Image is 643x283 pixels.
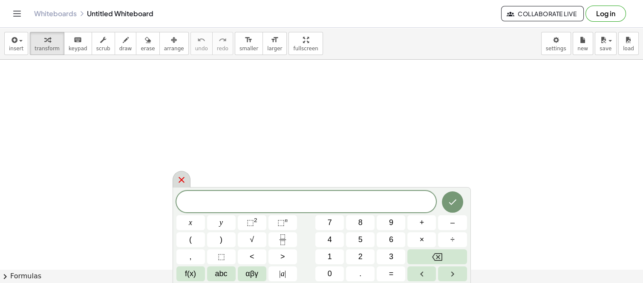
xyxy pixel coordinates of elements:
[508,10,577,17] span: Collaborate Live
[420,234,424,245] span: ×
[346,215,375,230] button: 8
[218,251,225,263] span: ⬚
[268,266,297,281] button: Absolute value
[30,32,64,55] button: transform
[238,232,266,247] button: Square root
[254,217,257,223] sup: 2
[207,249,236,264] button: Placeholder
[96,46,110,52] span: scrub
[92,32,115,55] button: scrub
[279,268,286,280] span: a
[346,266,375,281] button: .
[159,32,189,55] button: arrange
[389,268,394,280] span: =
[4,32,28,55] button: insert
[119,46,132,52] span: draw
[501,6,584,21] button: Collaborate Live
[546,46,566,52] span: settings
[245,35,253,45] i: format_size
[235,32,263,55] button: format_sizesmaller
[407,232,436,247] button: Times
[377,249,405,264] button: 3
[315,249,344,264] button: 1
[277,218,285,227] span: ⬚
[69,46,87,52] span: keypad
[238,249,266,264] button: Less than
[239,46,258,52] span: smaller
[141,46,155,52] span: erase
[190,32,213,55] button: undoundo
[217,46,228,52] span: redo
[600,46,611,52] span: save
[595,32,617,55] button: save
[577,46,588,52] span: new
[164,46,184,52] span: arrange
[285,217,288,223] sup: n
[215,268,228,280] span: abc
[288,32,323,55] button: fullscreen
[407,249,467,264] button: Backspace
[438,215,467,230] button: Minus
[346,232,375,247] button: 5
[280,251,285,263] span: >
[407,215,436,230] button: Plus
[359,268,361,280] span: .
[10,7,24,20] button: Toggle navigation
[115,32,137,55] button: draw
[219,217,223,228] span: y
[238,215,266,230] button: Squared
[189,217,192,228] span: x
[328,268,332,280] span: 0
[195,46,208,52] span: undo
[74,35,82,45] i: keyboard
[438,266,467,281] button: Right arrow
[136,32,159,55] button: erase
[450,217,455,228] span: –
[268,249,297,264] button: Greater than
[389,234,393,245] span: 6
[377,215,405,230] button: 9
[407,266,436,281] button: Left arrow
[35,46,60,52] span: transform
[220,234,222,245] span: )
[34,9,77,18] a: Whiteboards
[358,251,363,263] span: 2
[328,217,332,228] span: 7
[267,46,282,52] span: larger
[420,217,424,228] span: +
[247,218,254,227] span: ⬚
[176,249,205,264] button: ,
[346,249,375,264] button: 2
[450,234,455,245] span: ÷
[207,232,236,247] button: )
[207,215,236,230] button: y
[541,32,571,55] button: settings
[377,266,405,281] button: Equals
[358,234,363,245] span: 5
[212,32,233,55] button: redoredo
[9,46,23,52] span: insert
[293,46,318,52] span: fullscreen
[64,32,92,55] button: keyboardkeypad
[176,215,205,230] button: x
[328,234,332,245] span: 4
[442,191,463,213] button: Done
[268,215,297,230] button: Superscript
[585,6,626,22] button: Log in
[207,266,236,281] button: Alphabet
[190,251,192,263] span: ,
[328,251,332,263] span: 1
[573,32,593,55] button: new
[315,215,344,230] button: 7
[185,268,196,280] span: f(x)
[618,32,639,55] button: load
[377,232,405,247] button: 6
[623,46,634,52] span: load
[262,32,287,55] button: format_sizelarger
[176,232,205,247] button: (
[219,35,227,45] i: redo
[250,251,254,263] span: <
[358,217,363,228] span: 8
[176,266,205,281] button: Functions
[271,35,279,45] i: format_size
